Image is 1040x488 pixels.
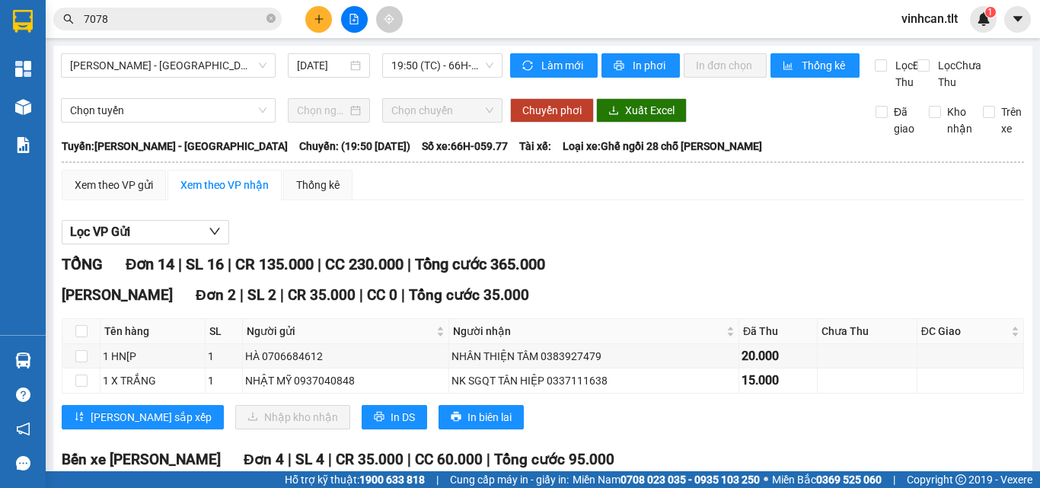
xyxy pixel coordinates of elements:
[742,346,815,365] div: 20.000
[955,474,966,485] span: copyright
[16,388,30,402] span: question-circle
[764,477,768,483] span: ⚪️
[13,10,33,33] img: logo-vxr
[596,98,687,123] button: downloadXuất Excel
[328,451,332,468] span: |
[770,53,860,78] button: bar-chartThống kê
[921,323,1008,340] span: ĐC Giao
[235,255,314,273] span: CR 135.000
[995,104,1028,137] span: Trên xe
[15,137,31,153] img: solution-icon
[608,105,619,117] span: download
[450,471,569,488] span: Cung cấp máy in - giấy in:
[297,102,347,119] input: Chọn ngày
[391,409,415,426] span: In DS
[266,14,276,23] span: close-circle
[244,451,284,468] span: Đơn 4
[295,451,324,468] span: SL 4
[889,57,929,91] span: Lọc Đã Thu
[245,372,446,389] div: NHẬT MỸ 0937040848
[62,451,221,468] span: Bến xe [PERSON_NAME]
[415,255,545,273] span: Tổng cước 365.000
[359,474,425,486] strong: 1900 633 818
[1011,12,1025,26] span: caret-down
[70,99,266,122] span: Chọn tuyến
[84,11,263,27] input: Tìm tên, số ĐT hoặc mã đơn
[359,286,363,304] span: |
[15,61,31,77] img: dashboard-icon
[633,57,668,74] span: In phơi
[266,12,276,27] span: close-circle
[103,348,203,365] div: 1 HN[P
[70,54,266,77] span: Hồ Chí Minh - Mỹ Tho
[62,286,173,304] span: [PERSON_NAME]
[893,471,895,488] span: |
[453,323,723,340] span: Người nhận
[415,451,483,468] span: CC 60.000
[451,372,736,389] div: NK SGQT TÂN HIỆP 0337111638
[280,286,284,304] span: |
[620,474,760,486] strong: 0708 023 035 - 0935 103 250
[888,104,920,137] span: Đã giao
[563,138,762,155] span: Loại xe: Ghế ngồi 28 chỗ [PERSON_NAME]
[336,451,404,468] span: CR 35.000
[436,471,439,488] span: |
[245,348,446,365] div: HÀ 0706684612
[510,53,598,78] button: syncLàm mới
[247,323,433,340] span: Người gửi
[63,14,74,24] span: search
[100,319,206,344] th: Tên hàng
[941,104,978,137] span: Kho nhận
[75,177,153,193] div: Xem theo VP gửi
[103,372,203,389] div: 1 X TRẮNG
[541,57,585,74] span: Làm mới
[467,409,512,426] span: In biên lai
[816,474,882,486] strong: 0369 525 060
[889,9,970,28] span: vinhcan.tlt
[305,6,332,33] button: plus
[573,471,760,488] span: Miền Nam
[519,138,551,155] span: Tài xế:
[62,140,288,152] b: Tuyến: [PERSON_NAME] - [GEOGRAPHIC_DATA]
[401,286,405,304] span: |
[451,411,461,423] span: printer
[62,405,224,429] button: sort-ascending[PERSON_NAME] sắp xếp
[325,255,404,273] span: CC 230.000
[178,255,182,273] span: |
[391,99,493,122] span: Chọn chuyến
[15,99,31,115] img: warehouse-icon
[62,255,103,273] span: TỔNG
[91,409,212,426] span: [PERSON_NAME] sắp xếp
[247,286,276,304] span: SL 2
[16,456,30,470] span: message
[70,222,130,241] span: Lọc VP Gửi
[367,286,397,304] span: CC 0
[374,411,384,423] span: printer
[684,53,767,78] button: In đơn chọn
[240,286,244,304] span: |
[186,255,224,273] span: SL 16
[288,451,292,468] span: |
[209,225,221,238] span: down
[422,138,508,155] span: Số xe: 66H-059.77
[317,255,321,273] span: |
[487,451,490,468] span: |
[235,405,350,429] button: downloadNhập kho nhận
[601,53,680,78] button: printerIn phơi
[1004,6,1031,33] button: caret-down
[802,57,847,74] span: Thống kê
[987,7,993,18] span: 1
[407,255,411,273] span: |
[932,57,984,91] span: Lọc Chưa Thu
[349,14,359,24] span: file-add
[985,7,996,18] sup: 1
[208,372,240,389] div: 1
[314,14,324,24] span: plus
[297,57,347,74] input: 14/08/2025
[206,319,243,344] th: SL
[126,255,174,273] span: Đơn 14
[362,405,427,429] button: printerIn DS
[376,6,403,33] button: aim
[818,319,917,344] th: Chưa Thu
[614,60,627,72] span: printer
